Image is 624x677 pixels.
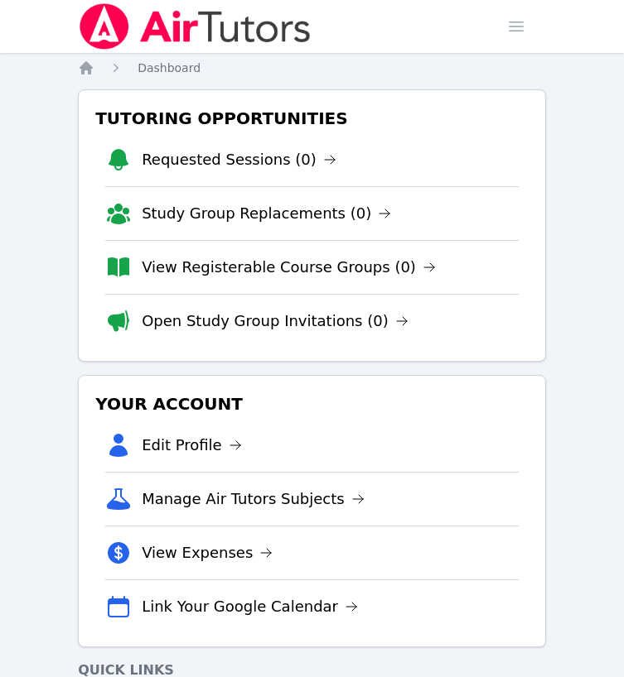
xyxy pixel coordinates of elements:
a: View Expenses [142,541,273,564]
nav: Breadcrumb [78,60,546,76]
a: Edit Profile [142,434,242,457]
h3: Your Account [92,389,532,419]
h3: Tutoring Opportunities [92,103,532,133]
a: View Registerable Course Groups (0) [142,256,436,279]
a: Link Your Google Calendar [142,595,358,618]
a: Dashboard [138,60,201,76]
span: Dashboard [138,61,201,74]
a: Manage Air Tutors Subjects [142,487,365,511]
img: Air Tutors [78,3,312,50]
a: Open Study Group Invitations (0) [142,310,409,333]
a: Requested Sessions (0) [142,148,336,171]
a: Study Group Replacements (0) [142,202,391,225]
